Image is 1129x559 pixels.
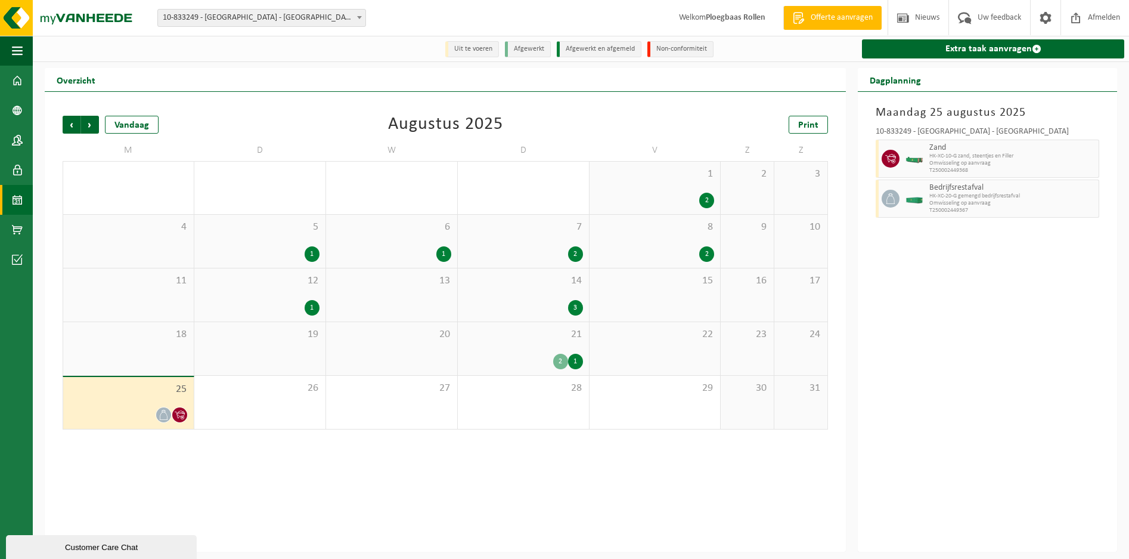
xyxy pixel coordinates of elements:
span: 30 [727,382,768,395]
span: 12 [200,274,320,288]
span: 18 [69,328,188,341]
span: 17 [780,274,821,288]
div: Augustus 2025 [388,116,503,134]
h2: Dagplanning [858,68,933,91]
li: Afgewerkt [505,41,551,57]
span: 7 [464,221,583,234]
span: 25 [69,383,188,396]
span: Print [798,121,818,130]
div: Vandaag [105,116,159,134]
span: 9 [727,221,768,234]
li: Uit te voeren [445,41,499,57]
div: 3 [568,300,583,316]
span: 10-833249 - IKO NV MILIEUSTRAAT FABRIEK - ANTWERPEN [157,9,366,27]
h3: Maandag 25 augustus 2025 [876,104,1099,122]
span: 22 [595,328,715,341]
span: Volgende [81,116,99,134]
span: Offerte aanvragen [808,12,876,24]
span: 13 [332,274,451,288]
li: Afgewerkt en afgemeld [557,41,641,57]
span: 10-833249 - IKO NV MILIEUSTRAAT FABRIEK - ANTWERPEN [158,10,365,26]
div: 1 [436,246,451,262]
h2: Overzicht [45,68,107,91]
img: HK-XC-10-GN-00 [905,155,923,163]
span: 20 [332,328,451,341]
div: 1 [305,300,320,316]
div: 1 [305,246,320,262]
span: 16 [727,274,768,288]
span: T250002449367 [929,207,1096,214]
span: 19 [200,328,320,341]
span: HK-XC-20-G gemengd bedrijfsrestafval [929,193,1096,200]
td: Z [721,140,774,161]
li: Non-conformiteit [647,41,714,57]
div: 10-833249 - [GEOGRAPHIC_DATA] - [GEOGRAPHIC_DATA] [876,128,1099,140]
span: 14 [464,274,583,288]
a: Print [789,116,828,134]
span: 6 [332,221,451,234]
span: 10 [780,221,821,234]
span: HK-XC-10-G zand, steentjes en Filler [929,153,1096,160]
div: 2 [568,246,583,262]
div: 2 [553,354,568,369]
span: 31 [780,382,821,395]
td: V [590,140,721,161]
td: Z [774,140,828,161]
span: 4 [69,221,188,234]
span: Bedrijfsrestafval [929,183,1096,193]
span: 23 [727,328,768,341]
span: 29 [595,382,715,395]
span: 3 [780,168,821,181]
span: 5 [200,221,320,234]
span: 1 [595,168,715,181]
strong: Ploegbaas Rollen [706,13,765,22]
td: D [458,140,590,161]
span: T250002449368 [929,167,1096,174]
span: 26 [200,382,320,395]
span: Omwisseling op aanvraag [929,160,1096,167]
span: 8 [595,221,715,234]
a: Offerte aanvragen [783,6,882,30]
span: 21 [464,328,583,341]
div: 2 [699,193,714,208]
iframe: chat widget [6,533,199,559]
td: D [194,140,326,161]
img: HK-XC-20-GN-00 [905,194,923,203]
span: Vorige [63,116,80,134]
span: Omwisseling op aanvraag [929,200,1096,207]
div: 2 [699,246,714,262]
span: 24 [780,328,821,341]
span: 28 [464,382,583,395]
div: 1 [568,354,583,369]
span: 27 [332,382,451,395]
span: 11 [69,274,188,288]
span: 15 [595,274,715,288]
span: Zand [929,143,1096,153]
a: Extra taak aanvragen [862,39,1124,58]
span: 2 [727,168,768,181]
td: W [326,140,458,161]
td: M [63,140,194,161]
